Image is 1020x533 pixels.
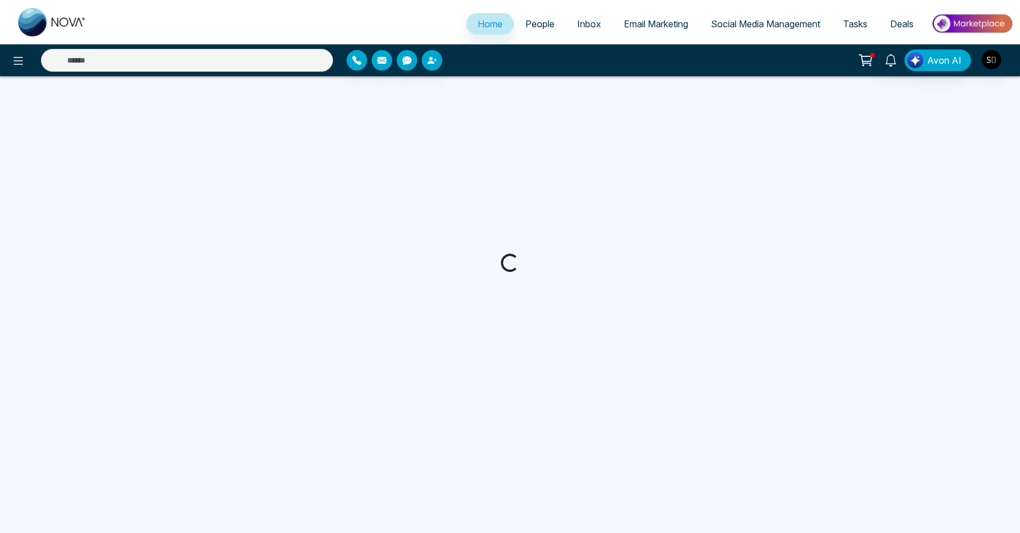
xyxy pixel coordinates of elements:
img: Market-place.gif [931,11,1013,36]
span: Email Marketing [624,18,688,30]
a: Email Marketing [612,13,700,35]
img: Lead Flow [907,52,923,68]
span: Home [478,18,503,30]
a: Tasks [832,13,879,35]
a: People [514,13,566,35]
span: Avon AI [927,53,961,67]
img: Nova CRM Logo [18,8,87,36]
button: Avon AI [904,49,971,71]
a: Deals [879,13,925,35]
span: Inbox [577,18,601,30]
a: Social Media Management [700,13,832,35]
a: Home [466,13,514,35]
img: User Avatar [982,50,1001,69]
span: People [525,18,554,30]
span: Social Media Management [711,18,820,30]
span: Deals [890,18,914,30]
span: Tasks [843,18,867,30]
a: Inbox [566,13,612,35]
